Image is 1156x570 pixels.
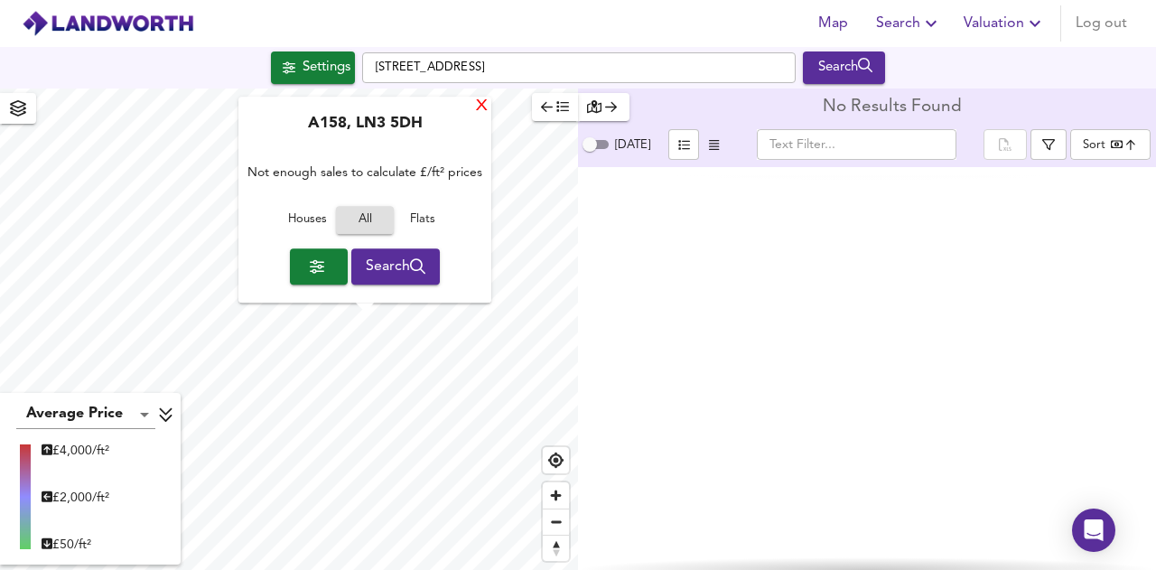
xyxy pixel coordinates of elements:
[1083,136,1105,154] div: Sort
[964,11,1046,36] span: Valuation
[351,248,441,285] button: Search
[984,129,1027,160] div: split button
[543,536,569,561] span: Reset bearing to north
[757,129,956,160] input: Text Filter...
[366,254,426,279] span: Search
[336,207,394,235] button: All
[804,5,862,42] button: Map
[16,400,155,429] div: Average Price
[474,98,489,116] div: X
[398,210,447,231] span: Flats
[278,207,336,235] button: Houses
[543,482,569,509] button: Zoom in
[345,210,385,231] span: All
[42,536,109,554] div: £ 50/ft²
[1070,129,1151,160] div: Sort
[42,442,109,460] div: £ 4,000/ft²
[807,56,881,79] div: Search
[543,535,569,561] button: Reset bearing to north
[543,447,569,473] button: Find my location
[876,11,942,36] span: Search
[869,5,949,42] button: Search
[283,210,331,231] span: Houses
[803,51,885,84] div: Run Your Search
[22,10,194,37] img: logo
[1068,5,1134,42] button: Log out
[803,51,885,84] button: Search
[811,11,854,36] span: Map
[247,145,482,201] div: Not enough sales to calculate £/ft² prices
[271,51,355,84] div: Click to configure Search Settings
[823,98,962,117] div: No Results Found
[271,51,355,84] button: Settings
[956,5,1053,42] button: Valuation
[1076,11,1127,36] span: Log out
[615,139,650,151] span: [DATE]
[394,207,452,235] button: Flats
[247,116,482,145] div: A158, LN3 5DH
[303,56,350,79] div: Settings
[1072,509,1115,552] div: Open Intercom Messenger
[543,509,569,535] button: Zoom out
[362,52,796,83] input: Enter a location...
[42,489,109,507] div: £ 2,000/ft²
